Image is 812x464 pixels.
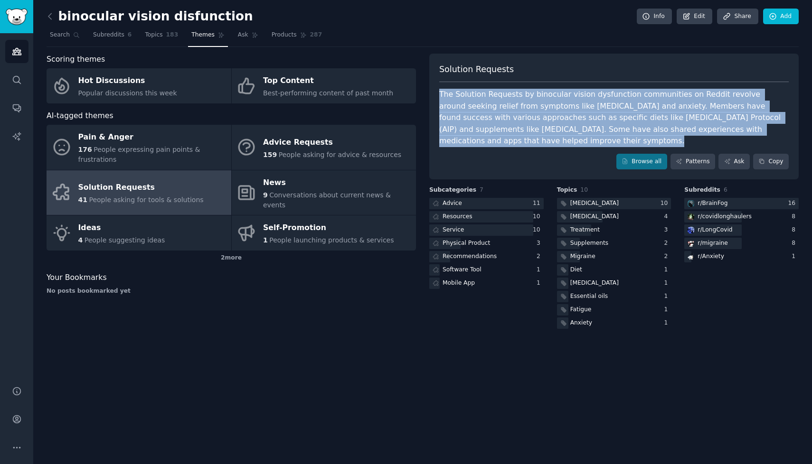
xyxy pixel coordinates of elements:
[429,211,544,223] a: Resources10
[6,9,28,25] img: GummySearch logo
[792,239,799,248] div: 8
[443,226,464,234] div: Service
[557,198,671,210] a: [MEDICAL_DATA]10
[688,227,694,233] img: LongCovid
[93,31,124,39] span: Subreddits
[557,211,671,223] a: [MEDICAL_DATA]4
[263,89,393,97] span: Best-performing content of past month
[263,191,268,199] span: 9
[128,31,132,39] span: 6
[677,9,712,25] a: Edit
[664,213,671,221] div: 4
[263,135,401,150] div: Advice Requests
[429,186,476,195] span: Subcategories
[698,239,728,248] div: r/ migraine
[557,304,671,316] a: Fatigue1
[537,279,544,288] div: 1
[698,252,724,261] div: r/ Anxiety
[792,213,799,221] div: 8
[718,154,750,170] a: Ask
[664,292,671,301] div: 1
[47,215,231,251] a: Ideas4People suggesting ideas
[443,279,475,288] div: Mobile App
[537,266,544,274] div: 1
[698,199,727,208] div: r/ BrainFog
[166,31,179,39] span: 183
[47,251,416,266] div: 2 more
[429,251,544,263] a: Recommendations2
[429,198,544,210] a: Advice11
[443,199,462,208] div: Advice
[688,213,694,220] img: covidlonghaulers
[142,28,181,47] a: Topics183
[664,226,671,234] div: 3
[792,226,799,234] div: 8
[232,170,416,215] a: News9Conversations about current news & events
[688,200,694,207] img: BrainFog
[47,272,107,284] span: Your Bookmarks
[429,238,544,250] a: Physical Product3
[238,31,248,39] span: Ask
[145,31,162,39] span: Topics
[279,151,401,158] span: People asking for advice & resources
[616,154,667,170] a: Browse all
[235,28,262,47] a: Ask
[429,264,544,276] a: Software Tool1
[47,68,231,103] a: Hot DiscussionsPopular discussions this week
[272,31,297,39] span: Products
[480,186,483,193] span: 7
[533,226,544,234] div: 10
[664,306,671,314] div: 1
[47,28,83,47] a: Search
[664,279,671,288] div: 1
[537,239,544,248] div: 3
[698,213,752,221] div: r/ covidlonghaulers
[570,319,592,327] div: Anxiety
[78,74,177,89] div: Hot Discussions
[753,154,789,170] button: Copy
[47,9,253,24] h2: binocular vision disfunction
[557,251,671,263] a: Migraine2
[664,266,671,274] div: 1
[688,253,694,260] img: Anxiety
[443,239,490,248] div: Physical Product
[78,180,204,195] div: Solution Requests
[78,130,227,145] div: Pain & Anger
[78,146,92,153] span: 176
[570,306,592,314] div: Fatigue
[429,224,544,236] a: Service10
[763,9,799,25] a: Add
[263,236,268,244] span: 1
[688,240,694,247] img: migraine
[664,252,671,261] div: 2
[232,125,416,170] a: Advice Requests159People asking for advice & resources
[557,264,671,276] a: Diet1
[570,252,595,261] div: Migraine
[268,28,325,47] a: Products287
[310,31,322,39] span: 287
[263,151,277,158] span: 159
[47,125,231,170] a: Pain & Anger176People expressing pain points & frustrations
[443,266,482,274] div: Software Tool
[439,89,789,147] div: The Solution Requests by binocular vision dysfunction communities on Reddit revolve around seekin...
[661,199,671,208] div: 10
[684,186,720,195] span: Subreddits
[263,74,393,89] div: Top Content
[684,224,799,236] a: LongCovidr/LongCovid8
[78,146,200,163] span: People expressing pain points & frustrations
[47,170,231,215] a: Solution Requests41People asking for tools & solutions
[85,236,165,244] span: People suggesting ideas
[89,196,203,204] span: People asking for tools & solutions
[78,89,177,97] span: Popular discussions this week
[47,287,416,296] div: No posts bookmarked yet
[684,251,799,263] a: Anxietyr/Anxiety1
[670,154,715,170] a: Patterns
[269,236,394,244] span: People launching products & services
[78,236,83,244] span: 4
[533,213,544,221] div: 10
[570,279,619,288] div: [MEDICAL_DATA]
[557,224,671,236] a: Treatment3
[263,175,411,190] div: News
[570,226,600,234] div: Treatment
[191,31,215,39] span: Themes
